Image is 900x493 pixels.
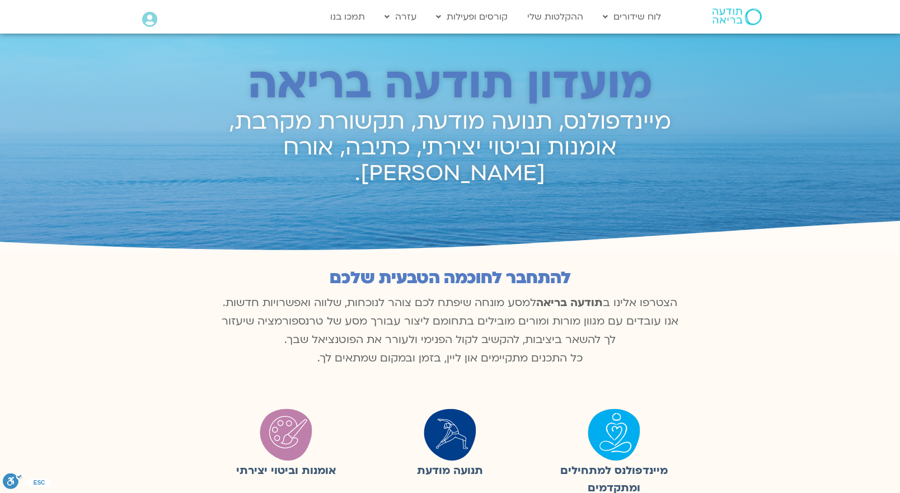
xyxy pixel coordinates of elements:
h2: מועדון תודעה בריאה [214,59,686,109]
a: ההקלטות שלי [522,6,589,27]
b: תודעה בריאה [536,295,603,310]
a: עזרה [379,6,422,27]
img: תודעה בריאה [712,8,762,25]
a: קורסים ופעילות [430,6,513,27]
a: לוח שידורים [597,6,667,27]
p: הצטרפו אלינו ב למסע מונחה שיפתח לכם צוהר לנוכחות, שלווה ואפשרויות חדשות. אנו עובדים עם מגוון מורו... [215,294,685,368]
a: תמכו בנו [325,6,371,27]
figcaption: תנועה מודעת [373,462,526,480]
h2: להתחבר לחוכמה הטבעית שלכם [215,269,685,288]
h2: מיינדפולנס, תנועה מודעת, תקשורת מקרבת, אומנות וביטוי יצירתי, כתיבה, אורח [PERSON_NAME]. [214,109,686,186]
figcaption: אומנות וביטוי יצירתי [209,462,362,480]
